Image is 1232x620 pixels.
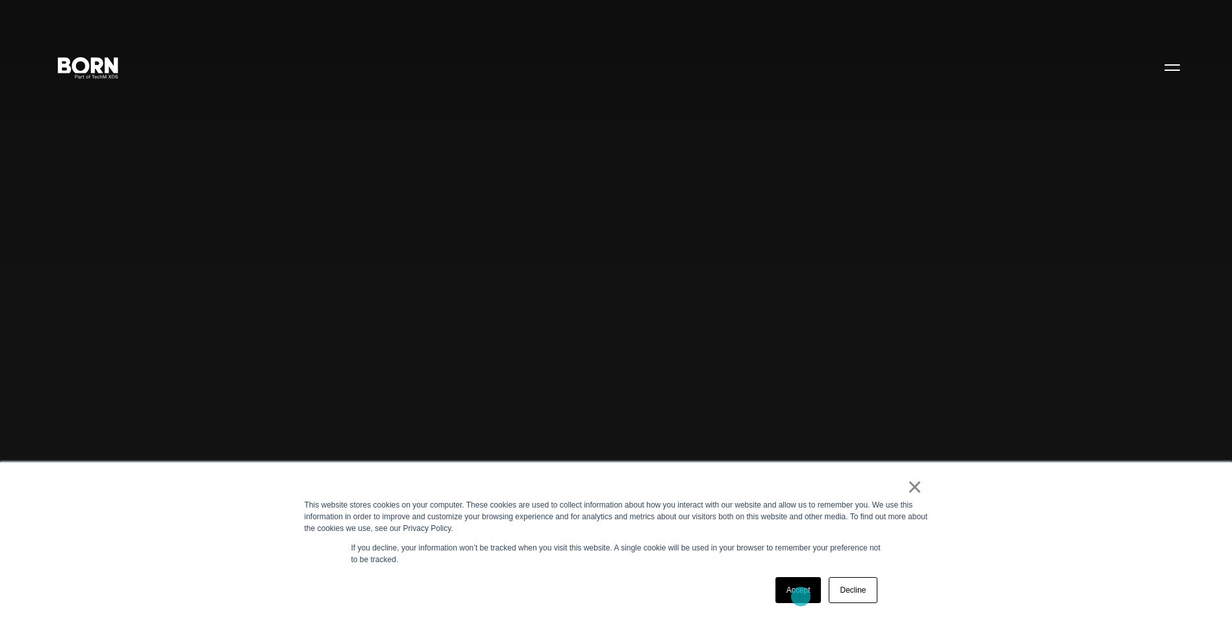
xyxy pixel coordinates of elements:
a: × [907,481,923,493]
p: If you decline, your information won’t be tracked when you visit this website. A single cookie wi... [351,542,881,565]
div: This website stores cookies on your computer. These cookies are used to collect information about... [305,499,928,534]
button: Open [1157,53,1188,81]
a: Decline [829,577,877,603]
a: Accept [775,577,822,603]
